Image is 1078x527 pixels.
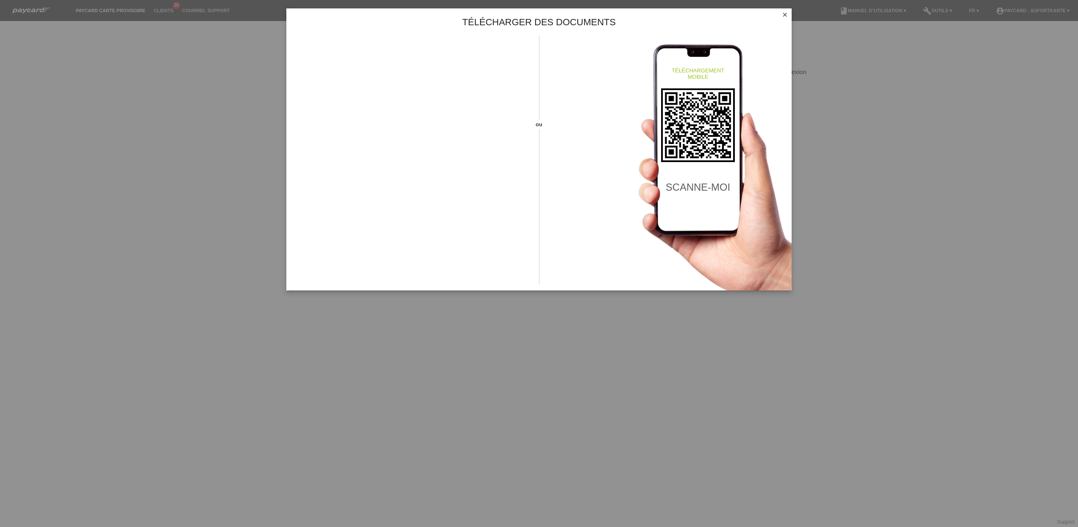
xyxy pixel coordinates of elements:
[661,67,735,80] h4: téléchargement mobile
[782,11,788,18] i: close
[286,17,792,27] h1: Télécharger des documents
[661,183,735,196] h2: scanne-moi
[779,11,790,20] a: close
[299,57,524,267] iframe: Upload
[524,120,554,129] span: ou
